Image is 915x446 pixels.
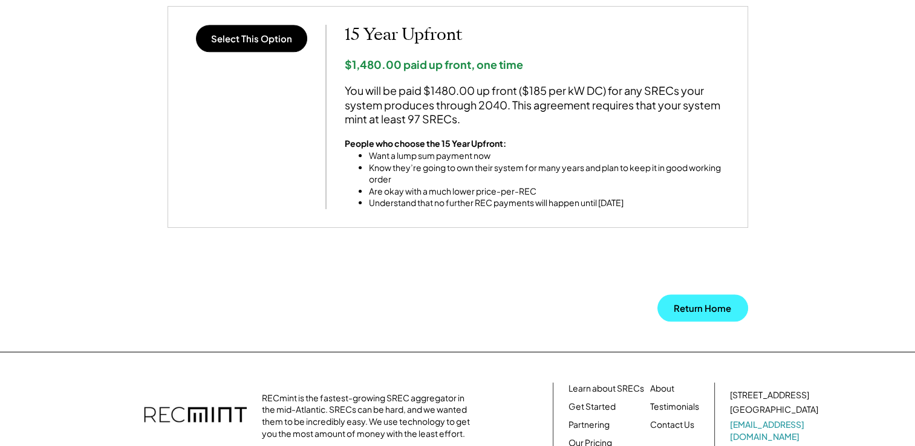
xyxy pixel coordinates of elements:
[730,389,809,401] div: [STREET_ADDRESS]
[730,404,818,416] div: [GEOGRAPHIC_DATA]
[568,383,644,395] a: Learn about SRECs
[345,83,729,126] div: You will be paid $1480.00 up front ($185 per kW DC) for any SRECs your system produces through 20...
[369,197,729,209] li: Understand that no further REC payments will happen until [DATE]
[345,57,729,71] div: $1,480.00 paid up front, one time
[568,401,616,413] a: Get Started
[369,162,729,186] li: Know they’re going to own their system for many years and plan to keep it in good working order
[568,419,610,431] a: Partnering
[650,419,694,431] a: Contact Us
[345,25,729,45] h2: 15 Year Upfront
[657,294,748,322] button: Return Home
[369,150,729,162] li: Want a lump sum payment now
[196,25,307,52] button: Select This Option
[144,395,247,437] img: recmint-logotype%403x.png
[369,186,729,198] li: Are okay with a much lower price-per-REC
[262,392,477,439] div: RECmint is the fastest-growing SREC aggregator in the mid-Atlantic. SRECs can be hard, and we wan...
[345,138,506,149] strong: People who choose the 15 Year Upfront:
[650,401,699,413] a: Testimonials
[730,419,821,442] a: [EMAIL_ADDRESS][DOMAIN_NAME]
[650,383,674,395] a: About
